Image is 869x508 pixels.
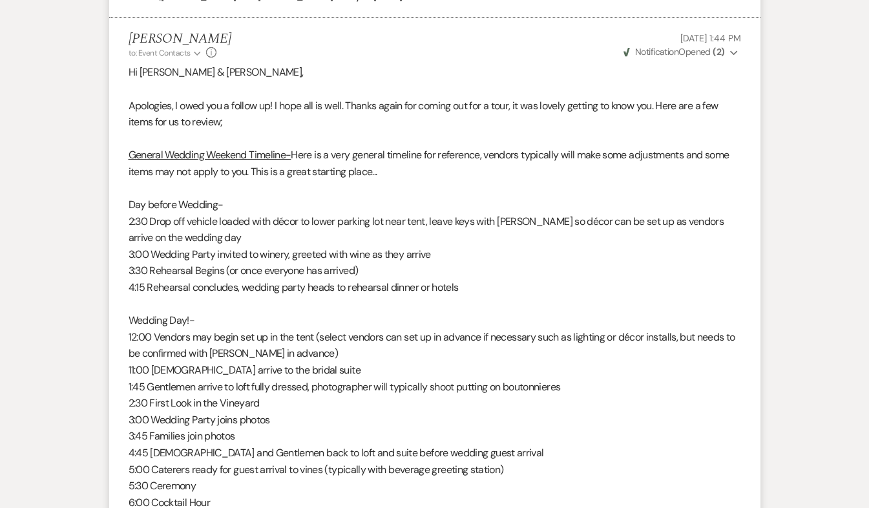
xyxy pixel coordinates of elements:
p: 5:30 Ceremony [129,478,741,494]
span: to: Event Contacts [129,48,191,58]
p: 1:45 Gentlemen arrive to loft fully dressed, photographer will typically shoot putting on boutonn... [129,379,741,396]
button: to: Event Contacts [129,47,203,59]
p: Here is a very general timeline for reference, vendors typically will make some adjustments and s... [129,147,741,180]
p: Hi [PERSON_NAME] & [PERSON_NAME], [129,64,741,81]
p: Day before Wedding- [129,196,741,213]
p: 2:30 First Look in the Vineyard [129,395,741,412]
p: 4:15 Rehearsal concludes, wedding party heads to rehearsal dinner or hotels [129,279,741,296]
p: 3:30 Rehearsal Begins (or once everyone has arrived) [129,262,741,279]
p: 2:30 Drop off vehicle loaded with décor to lower parking lot near tent, leave keys with [PERSON_N... [129,213,741,246]
p: 5:00 Caterers ready for guest arrival to vines (typically with beverage greeting station) [129,461,741,478]
p: Apologies, I owed you a follow up! I hope all is well. Thanks again for coming out for a tour, it... [129,98,741,131]
p: 3:00 Wedding Party joins photos [129,412,741,429]
p: 3:45 Families join photos [129,428,741,445]
h5: [PERSON_NAME] [129,31,231,47]
p: 3:00 Wedding Party invited to winery, greeted with wine as they arrive [129,246,741,263]
p: 12:00 Vendors may begin set up in the tent (select vendors can set up in advance if necessary suc... [129,329,741,362]
p: 4:45 [DEMOGRAPHIC_DATA] and Gentlemen back to loft and suite before wedding guest arrival [129,445,741,461]
span: Notification [635,46,678,58]
p: Wedding Day!- [129,312,741,329]
strong: ( 2 ) [713,46,724,58]
u: General Wedding Weekend Timeline- [129,148,291,162]
p: 11:00 [DEMOGRAPHIC_DATA] arrive to the bridal suite [129,362,741,379]
span: Opened [623,46,725,58]
button: NotificationOpened (2) [622,45,741,59]
span: [DATE] 1:44 PM [680,32,740,44]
